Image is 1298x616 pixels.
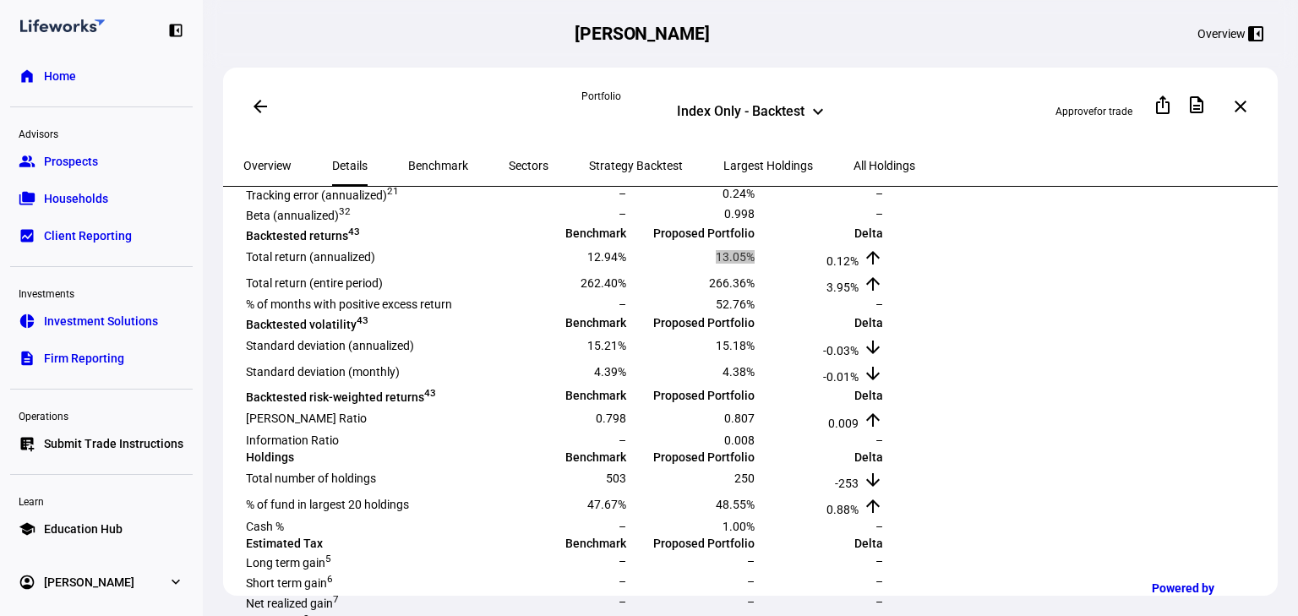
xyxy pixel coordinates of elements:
span: 4.39% [594,365,626,379]
td: Delta [757,536,884,551]
td: Delta [757,386,884,405]
sup: 3 [430,387,436,399]
mat-icon: left_panel_close [1246,24,1266,44]
td: Backtested volatility [245,313,499,332]
span: 15.21% [587,339,626,352]
button: Approvefor trade [1042,98,1146,125]
td: Benchmark [500,450,627,465]
span: – [875,187,883,200]
sup: 3 [363,314,368,326]
span: Long term gain [246,556,331,570]
span: – [619,520,626,533]
span: Sectors [509,160,548,172]
mat-icon: ios_share [1153,95,1173,115]
span: – [619,187,626,200]
span: Standard deviation (annualized) [246,339,414,352]
span: – [875,575,883,588]
h2: [PERSON_NAME] [575,24,710,44]
eth-mat-symbol: list_alt_add [19,435,35,452]
span: – [747,554,755,568]
td: Proposed Portfolio [629,225,755,243]
span: – [875,595,883,608]
eth-mat-symbol: group [19,153,35,170]
mat-icon: arrow_downward [863,363,883,384]
td: Delta [757,225,884,243]
span: Tracking error (annualized) [246,188,399,202]
span: – [619,595,626,608]
span: 1.00% [723,520,755,533]
div: Index Only - Backtest [677,103,804,123]
span: 0.998 [724,207,755,221]
span: 48.55% [716,498,755,511]
eth-mat-symbol: bid_landscape [19,227,35,244]
span: Standard deviation (monthly) [246,365,400,379]
sup: 4 [357,314,363,326]
span: 0.24% [723,187,755,200]
div: Advisors [10,121,193,144]
mat-icon: arrow_upward [863,248,883,268]
span: Overview [243,160,292,172]
td: Benchmark [500,225,627,243]
a: folder_copyHouseholds [10,182,193,215]
a: bid_landscapeClient Reporting [10,219,193,253]
span: Firm Reporting [44,350,124,367]
span: [PERSON_NAME] [44,574,134,591]
span: -253 [835,477,859,490]
span: – [619,575,626,588]
span: Largest Holdings [723,160,813,172]
mat-icon: arrow_downward [863,337,883,357]
eth-mat-symbol: pie_chart [19,313,35,330]
span: Home [44,68,76,84]
td: Proposed Portfolio [629,536,755,551]
span: Cash % [246,520,284,533]
span: Education Hub [44,521,123,537]
eth-mat-symbol: account_circle [19,574,35,591]
td: Delta [757,313,884,332]
td: Delta [757,450,884,465]
a: Powered by [1143,572,1273,603]
td: Estimated Tax [245,536,499,551]
span: Submit Trade Instructions [44,435,183,452]
span: Net realized gain [246,597,339,610]
td: Backtested risk-weighted returns [245,386,499,405]
span: 0.807 [724,412,755,425]
span: Total return (entire period) [246,276,383,290]
td: Proposed Portfolio [629,386,755,405]
mat-icon: arrow_upward [863,274,883,294]
td: Benchmark [500,386,627,405]
span: 47.67% [587,498,626,511]
eth-mat-symbol: description [19,350,35,367]
span: 503 [606,472,626,485]
sup: 2 [345,205,351,217]
span: -0.03% [823,344,859,357]
td: Benchmark [500,313,627,332]
a: descriptionFirm Reporting [10,341,193,375]
mat-icon: close [1230,96,1251,117]
span: – [619,207,626,221]
td: Holdings [245,450,499,465]
a: groupProspects [10,144,193,178]
span: 0.008 [724,433,755,447]
mat-icon: arrow_upward [863,496,883,516]
span: 0.798 [596,412,626,425]
sup: 7 [333,593,339,605]
span: Beta (annualized) [246,209,351,222]
div: Operations [10,403,193,427]
span: – [875,554,883,568]
span: Households [44,190,108,207]
span: – [747,575,755,588]
span: Information Ratio [246,433,339,447]
span: All Holdings [854,160,915,172]
span: Approve [1055,106,1093,117]
span: 3.95% [826,281,859,294]
div: Investments [10,281,193,304]
span: 4.38% [723,365,755,379]
span: % of fund in largest 20 holdings [246,498,409,511]
span: 15.18% [716,339,755,352]
span: – [875,207,883,221]
span: – [875,297,883,311]
eth-mat-symbol: home [19,68,35,84]
span: Strategy Backtest [589,160,683,172]
span: Details [332,160,368,172]
sup: 3 [354,226,360,237]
